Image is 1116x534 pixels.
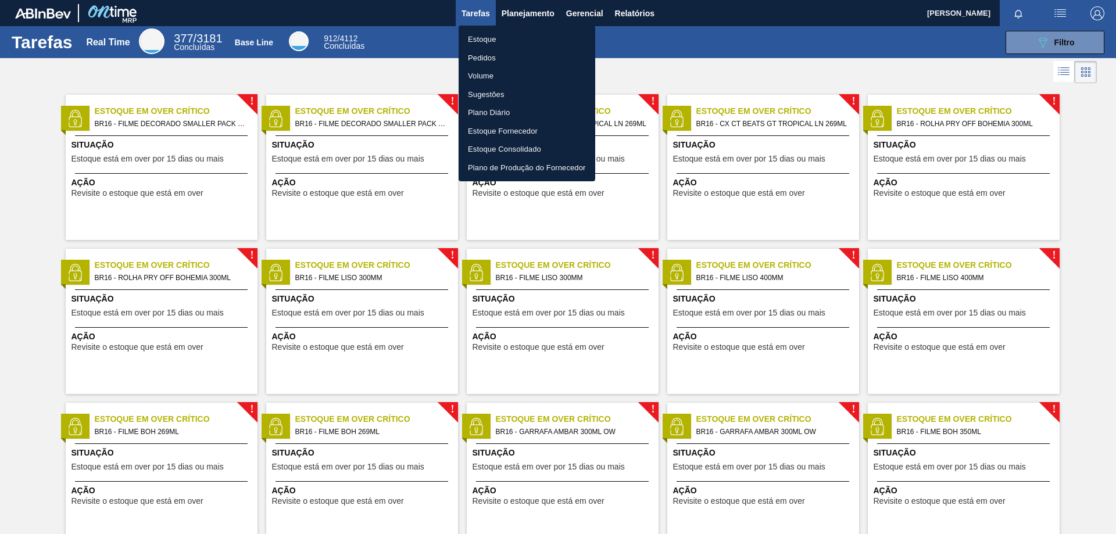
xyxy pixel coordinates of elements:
a: Plano de Produção do Fornecedor [459,159,595,177]
a: Sugestões [459,85,595,104]
a: Plano Diário [459,103,595,122]
a: Volume [459,67,595,85]
a: Estoque Fornecedor [459,122,595,141]
a: Estoque [459,30,595,49]
a: Pedidos [459,49,595,67]
a: Estoque Consolidado [459,140,595,159]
